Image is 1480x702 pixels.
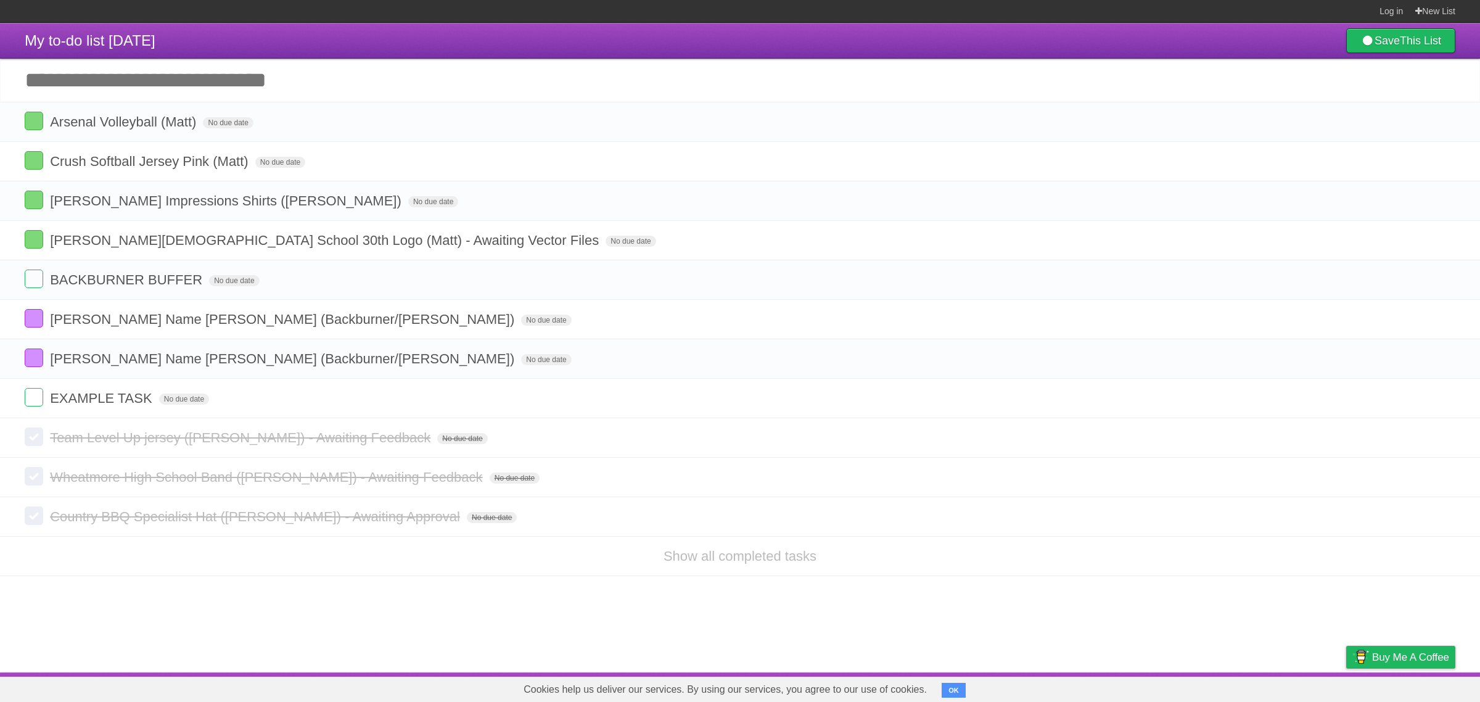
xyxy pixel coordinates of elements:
span: No due date [490,473,540,484]
label: Done [25,388,43,407]
span: No due date [521,315,571,326]
span: No due date [521,354,571,365]
span: Country BBQ Specialist Hat ([PERSON_NAME]) - Awaiting Approval [50,509,463,524]
label: Done [25,191,43,209]
span: [PERSON_NAME] Impressions Shirts ([PERSON_NAME]) [50,193,405,209]
label: Done [25,467,43,485]
span: EXAMPLE TASK [50,390,155,406]
label: Done [25,230,43,249]
span: No due date [159,394,209,405]
span: [PERSON_NAME][DEMOGRAPHIC_DATA] School 30th Logo (Matt) - Awaiting Vector Files [50,233,602,248]
img: Buy me a coffee [1352,646,1369,667]
label: Done [25,112,43,130]
a: Buy me a coffee [1346,646,1455,669]
span: No due date [606,236,656,247]
span: [PERSON_NAME] Name [PERSON_NAME] (Backburner/[PERSON_NAME]) [50,351,517,366]
a: SaveThis List [1346,28,1455,53]
span: [PERSON_NAME] Name [PERSON_NAME] (Backburner/[PERSON_NAME]) [50,312,517,327]
span: No due date [255,157,305,168]
span: BACKBURNER BUFFER [50,272,205,287]
span: No due date [467,512,517,523]
span: Team Level Up jersey ([PERSON_NAME]) - Awaiting Feedback [50,430,434,445]
span: No due date [437,433,487,444]
label: Done [25,151,43,170]
span: Cookies help us deliver our services. By using our services, you agree to our use of cookies. [511,677,939,702]
a: Privacy [1330,675,1362,699]
label: Done [25,427,43,446]
span: Buy me a coffee [1372,646,1449,668]
span: Arsenal Volleyball (Matt) [50,114,199,130]
label: Done [25,309,43,328]
button: OK [942,683,966,698]
a: Terms [1288,675,1315,699]
b: This List [1400,35,1441,47]
a: About [1182,675,1208,699]
span: Crush Softball Jersey Pink (Matt) [50,154,252,169]
a: Suggest a feature [1378,675,1455,699]
span: No due date [209,275,259,286]
a: Show all completed tasks [664,548,816,564]
a: Developers [1223,675,1273,699]
label: Done [25,349,43,367]
label: Done [25,270,43,288]
span: No due date [408,196,458,207]
label: Done [25,506,43,525]
span: My to-do list [DATE] [25,32,155,49]
span: No due date [203,117,253,128]
span: Wheatmore High School Band ([PERSON_NAME]) - Awaiting Feedback [50,469,485,485]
